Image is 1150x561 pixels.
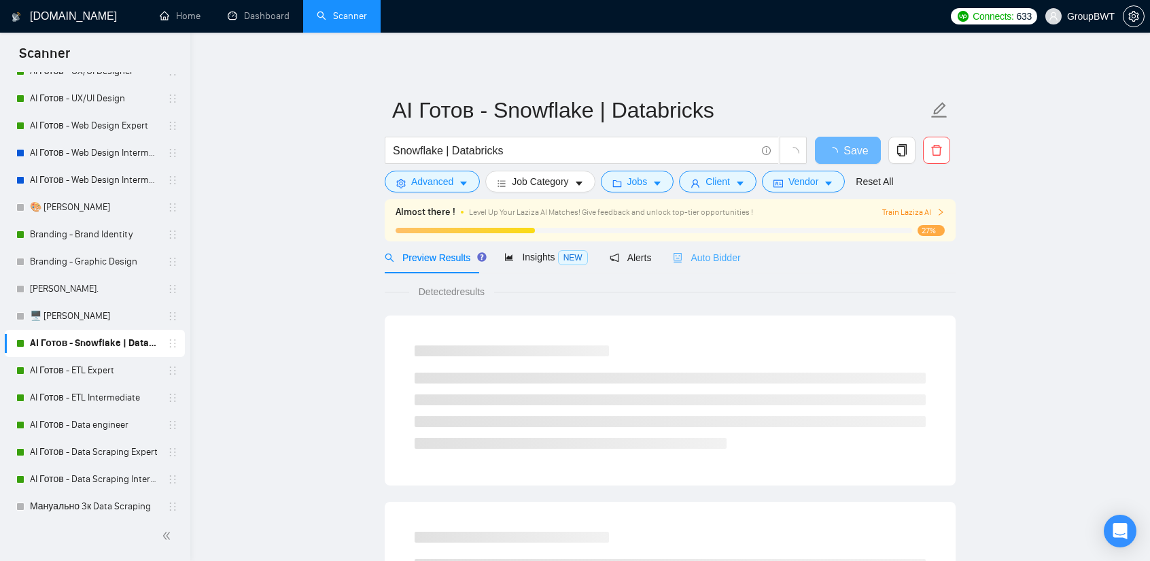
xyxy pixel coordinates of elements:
span: holder [167,447,178,458]
span: holder [167,474,178,485]
img: logo [12,6,21,28]
button: folderJobscaret-down [601,171,674,192]
span: Job Category [512,174,568,189]
a: Reset All [856,174,893,189]
span: holder [167,284,178,294]
a: homeHome [160,10,201,22]
span: caret-down [824,178,833,188]
span: holder [167,202,178,213]
a: [PERSON_NAME]. [30,275,159,303]
span: copy [889,144,915,156]
button: copy [888,137,916,164]
span: caret-down [459,178,468,188]
a: Branding - Graphic Design [30,248,159,275]
button: userClientcaret-down [679,171,756,192]
span: edit [930,101,948,119]
span: holder [167,175,178,186]
a: Branding - Brand Identity [30,221,159,248]
span: Scanner [8,44,81,72]
span: holder [167,338,178,349]
a: AI Готов - ETL Intermediate [30,384,159,411]
a: AI Готов - Snowflake | Databricks [30,330,159,357]
a: AI Готов - Web Design Intermediate минус Development [30,167,159,194]
span: delete [924,144,949,156]
span: info-circle [762,146,771,155]
span: right [937,208,945,216]
span: user [1049,12,1058,21]
button: Train Laziza AI [882,206,945,219]
span: Jobs [627,174,648,189]
button: settingAdvancedcaret-down [385,171,480,192]
span: Alerts [610,252,652,263]
a: setting [1123,11,1145,22]
button: Save [815,137,881,164]
span: 27% [918,225,945,236]
span: Detected results [409,284,494,299]
span: holder [167,120,178,131]
a: AI Готов - Data engineer [30,411,159,439]
span: holder [167,311,178,322]
a: 🎨 [PERSON_NAME] [30,194,159,221]
span: loading [827,147,843,158]
a: AI Готов - Web Design Intermediate минус Developer [30,139,159,167]
span: idcard [773,178,783,188]
span: robot [673,253,682,262]
span: folder [612,178,622,188]
span: area-chart [504,252,514,262]
span: caret-down [652,178,662,188]
span: Save [843,142,868,159]
a: AI Готов - Web Design Expert [30,112,159,139]
span: Vendor [788,174,818,189]
input: Search Freelance Jobs... [393,142,756,159]
span: NEW [558,250,588,265]
a: AI Готов - Data Scraping Intermediate [30,466,159,493]
span: Level Up Your Laziza AI Matches! Give feedback and unlock top-tier opportunities ! [469,207,753,217]
span: Almost there ! [396,205,455,220]
img: upwork-logo.png [958,11,969,22]
span: double-left [162,529,175,543]
span: holder [167,365,178,376]
div: Tooltip anchor [476,251,488,263]
a: dashboardDashboard [228,10,290,22]
span: user [691,178,700,188]
span: 633 [1017,9,1032,24]
button: barsJob Categorycaret-down [485,171,595,192]
span: loading [787,147,799,159]
a: AI Готов - Data Scraping Expert [30,439,159,466]
span: Advanced [411,174,453,189]
input: Scanner name... [392,93,928,127]
span: holder [167,420,178,430]
span: Insights [504,252,587,262]
span: caret-down [735,178,745,188]
span: caret-down [574,178,584,188]
span: holder [167,501,178,512]
span: holder [167,93,178,104]
a: AI Готов - ETL Expert [30,357,159,384]
span: holder [167,256,178,267]
span: holder [167,229,178,240]
a: searchScanner [317,10,367,22]
a: 🖥️ [PERSON_NAME] [30,303,159,330]
a: AI Готов - UX/UI Design [30,85,159,112]
a: Мануально 3к Data Scraping [30,493,159,520]
div: Open Intercom Messenger [1104,515,1136,547]
button: idcardVendorcaret-down [762,171,845,192]
span: Connects: [973,9,1013,24]
button: setting [1123,5,1145,27]
span: Preview Results [385,252,483,263]
span: holder [167,148,178,158]
span: bars [497,178,506,188]
span: search [385,253,394,262]
span: Auto Bidder [673,252,740,263]
span: notification [610,253,619,262]
span: setting [396,178,406,188]
span: Client [705,174,730,189]
button: delete [923,137,950,164]
span: holder [167,392,178,403]
span: setting [1123,11,1144,22]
